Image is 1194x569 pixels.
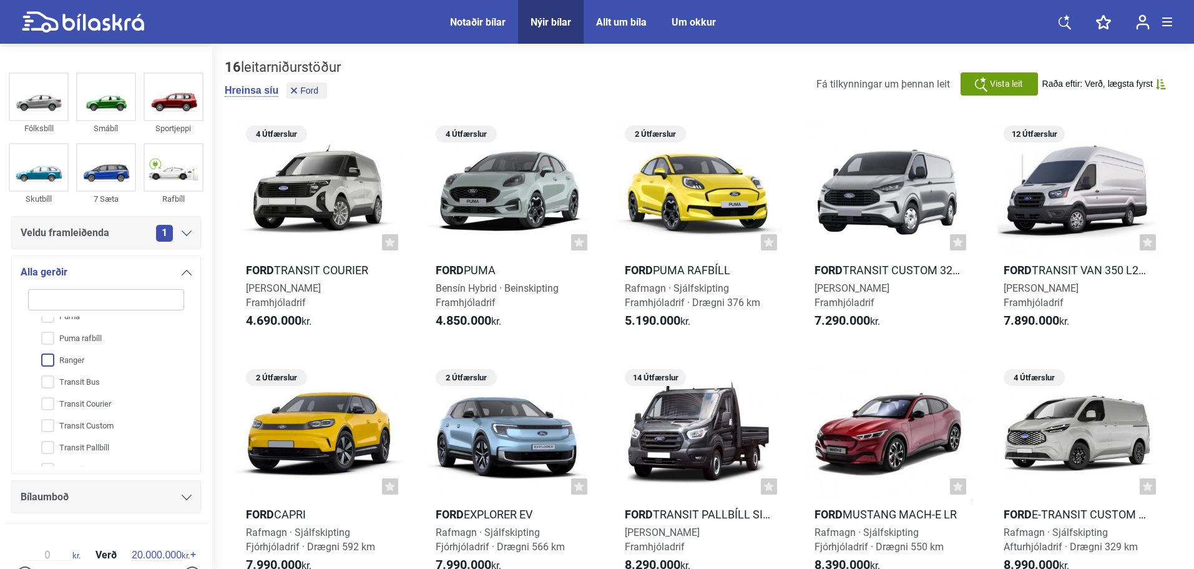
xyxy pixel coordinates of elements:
h2: Puma rafbíll [614,263,783,277]
span: 2 Útfærslur [631,126,680,142]
span: 4 Útfærslur [252,126,301,142]
b: Ford [436,508,464,521]
span: kr. [1004,314,1069,329]
span: Vista leit [990,77,1023,91]
h2: Transit Van 350 L2H2 [992,263,1162,277]
button: Ford [286,82,327,99]
b: Ford [246,508,274,521]
a: FordTransit Custom 320 L1H1[PERSON_NAME]Framhjóladrif7.290.000kr. [803,121,973,340]
b: 5.190.000 [625,313,680,328]
h2: e-Transit Custom 320 L1H1 [992,507,1162,522]
span: kr. [22,550,81,561]
span: Fá tilkynningar um þennan leit [816,78,950,90]
span: Rafmagn · Sjálfskipting Afturhjóladrif · Drægni 329 km [1004,527,1138,553]
a: 4 ÚtfærslurFordPumaBensín Hybrid · BeinskiptingFramhjóladrif4.850.000kr. [424,121,594,340]
b: Ford [436,264,464,277]
span: Rafmagn · Sjálfskipting Fjórhjóladrif · Drægni 592 km [246,527,375,553]
span: 2 Útfærslur [442,369,491,386]
span: kr. [436,314,501,329]
span: 2 Útfærslur [252,369,301,386]
b: Ford [815,508,843,521]
span: [PERSON_NAME] Framhjóladrif [625,527,700,553]
span: Rafmagn · Sjálfskipting Fjórhjóladrif · Drægni 550 km [815,527,944,553]
span: Veldu framleiðenda [21,224,109,242]
b: Ford [625,508,653,521]
h2: Transit Pallbíll Single Сab 350 L2H1 [614,507,783,522]
span: Rafmagn · Sjálfskipting Fjórhjóladrif · Drægni 566 km [436,527,565,553]
h2: Mustang Mach-E LR [803,507,973,522]
span: Verð [92,550,120,560]
span: Ford [300,86,318,95]
span: 4 Útfærslur [1010,369,1059,386]
span: Rafmagn · Sjálfskipting Framhjóladrif · Drægni 376 km [625,282,760,309]
a: Notaðir bílar [450,16,506,28]
img: user-login.svg [1136,14,1150,30]
span: [PERSON_NAME] Framhjóladrif [1004,282,1079,309]
div: Smábíl [76,121,136,136]
h2: Transit Courier [235,263,404,277]
b: Ford [246,264,274,277]
a: 2 ÚtfærslurFordPuma rafbíllRafmagn · SjálfskiptingFramhjóladrif · Drægni 376 km5.190.000kr. [614,121,783,340]
div: Rafbíll [144,192,203,206]
span: kr. [815,314,880,329]
span: 1 [156,225,173,242]
a: Um okkur [672,16,716,28]
b: Ford [1004,264,1032,277]
b: 16 [225,59,241,75]
span: [PERSON_NAME] Framhjóladrif [815,282,889,309]
div: Fólksbíll [9,121,69,136]
div: leitarniðurstöður [225,59,341,76]
div: Skutbíll [9,192,69,206]
a: Allt um bíla [596,16,647,28]
span: [PERSON_NAME] Framhjóladrif [246,282,321,309]
h2: Capri [235,507,404,522]
span: 4 Útfærslur [442,126,491,142]
span: Alla gerðir [21,264,67,281]
b: 4.690.000 [246,313,301,328]
span: Bensín Hybrid · Beinskipting Framhjóladrif [436,282,559,309]
a: 12 ÚtfærslurFordTransit Van 350 L2H2[PERSON_NAME]Framhjóladrif7.890.000kr. [992,121,1162,340]
span: 12 Útfærslur [1010,126,1059,142]
h2: Puma [424,263,594,277]
span: kr. [246,314,311,329]
div: 7 Sæta [76,192,136,206]
a: 4 ÚtfærslurFordTransit Courier[PERSON_NAME]Framhjóladrif4.690.000kr. [235,121,404,340]
b: Ford [625,264,653,277]
div: Sportjeppi [144,121,203,136]
span: kr. [132,550,190,561]
span: Raða eftir: Verð, lægsta fyrst [1042,79,1153,89]
span: kr. [625,314,690,329]
h2: Transit Custom 320 L1H1 [803,263,973,277]
b: 7.290.000 [815,313,870,328]
span: 14 Útfærslur [631,369,680,386]
h2: Explorer EV [424,507,594,522]
button: Hreinsa síu [225,84,278,97]
button: Raða eftir: Verð, lægsta fyrst [1042,79,1166,89]
a: Nýir bílar [531,16,571,28]
b: 4.850.000 [436,313,491,328]
b: Ford [1004,508,1032,521]
span: Bílaumboð [21,488,69,506]
b: Ford [815,264,843,277]
b: 7.890.000 [1004,313,1059,328]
